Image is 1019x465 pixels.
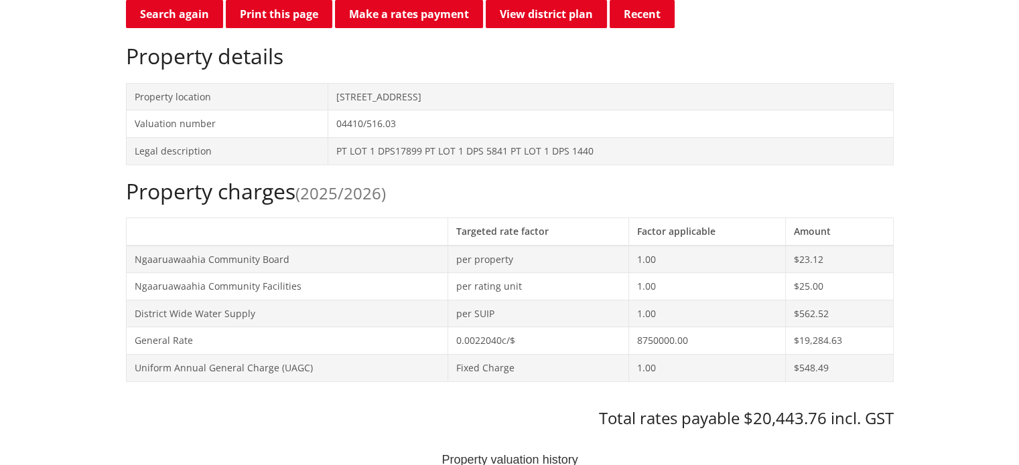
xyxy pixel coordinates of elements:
td: 1.00 [628,273,786,300]
th: Targeted rate factor [448,217,628,245]
td: Uniform Annual General Charge (UAGC) [126,354,448,381]
td: Ngaaruawaahia Community Board [126,246,448,273]
td: 04410/516.03 [328,110,893,138]
td: $25.00 [786,273,893,300]
td: per SUIP [448,300,628,327]
td: General Rate [126,327,448,355]
td: 8750000.00 [628,327,786,355]
iframe: Messenger Launcher [957,409,1006,457]
h3: Total rates payable $20,443.76 incl. GST [126,409,894,428]
td: per rating unit [448,273,628,300]
td: Valuation number [126,110,328,138]
td: District Wide Water Supply [126,300,448,327]
td: Legal description [126,137,328,165]
td: Ngaaruawaahia Community Facilities [126,273,448,300]
h2: Property details [126,43,894,69]
td: 0.0022040c/$ [448,327,628,355]
th: Factor applicable [628,217,786,245]
td: 1.00 [628,300,786,327]
h2: Property charges [126,179,894,204]
td: PT LOT 1 DPS17899 PT LOT 1 DPS 5841 PT LOT 1 DPS 1440 [328,137,893,165]
td: 1.00 [628,246,786,273]
td: 1.00 [628,354,786,381]
td: per property [448,246,628,273]
td: Fixed Charge [448,354,628,381]
td: $548.49 [786,354,893,381]
td: [STREET_ADDRESS] [328,83,893,110]
td: $562.52 [786,300,893,327]
td: Property location [126,83,328,110]
span: (2025/2026) [295,182,386,204]
td: $19,284.63 [786,327,893,355]
td: $23.12 [786,246,893,273]
th: Amount [786,217,893,245]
